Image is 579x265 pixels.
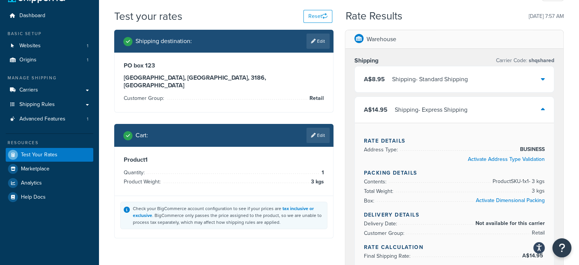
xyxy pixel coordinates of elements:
[6,140,93,146] div: Resources
[346,10,402,22] h2: Rate Results
[6,31,93,37] div: Basic Setup
[552,238,571,257] button: Open Resource Center
[87,57,88,63] span: 1
[530,228,545,238] span: Retail
[476,196,545,204] a: Activate Dimensional Packing
[21,152,57,158] span: Test Your Rates
[364,229,406,237] span: Customer Group:
[6,112,93,126] a: Advanced Features1
[527,56,554,64] span: shqshared
[124,62,324,69] h3: PO box 123
[19,43,41,49] span: Websites
[306,128,330,143] a: Edit
[6,112,93,126] li: Advanced Features
[87,116,88,122] span: 1
[19,87,38,93] span: Carriers
[364,187,395,195] span: Total Weight:
[133,205,324,226] div: Check your BigCommerce account configuration to see if your prices are . BigCommerce only passes ...
[19,13,45,19] span: Dashboard
[530,186,545,196] span: 3 kgs
[354,57,378,64] h3: Shipping
[124,169,147,177] span: Quantity:
[320,168,324,177] span: 1
[6,75,93,81] div: Manage Shipping
[364,220,399,228] span: Delivery Date:
[6,176,93,190] a: Analytics
[474,219,545,228] span: Not available for this carrier
[364,178,388,186] span: Contents:
[6,83,93,97] a: Carriers
[114,9,182,24] h1: Test your rates
[468,155,545,163] a: Activate Address Type Validation
[124,178,163,186] span: Product Weight:
[367,34,396,45] p: Warehouse
[308,94,324,103] span: Retail
[364,197,376,205] span: Box:
[136,132,148,139] h2: Cart :
[6,98,93,112] a: Shipping Rules
[6,162,93,176] a: Marketplace
[392,74,468,85] div: Shipping - Standard Shipping
[303,10,332,23] button: Reset
[496,55,554,66] p: Carrier Code:
[6,39,93,53] a: Websites1
[364,137,545,145] h4: Rate Details
[364,169,545,177] h4: Packing Details
[364,243,545,251] h4: Rate Calculation
[395,104,467,115] div: Shipping - Express Shipping
[6,53,93,67] a: Origins1
[6,148,93,162] a: Test Your Rates
[518,145,545,154] span: BUSINESS
[364,75,385,84] span: A$8.95
[124,94,166,102] span: Customer Group:
[364,105,388,114] span: A$14.95
[364,252,412,260] span: Final Shipping Rate:
[124,74,324,89] h3: [GEOGRAPHIC_DATA], [GEOGRAPHIC_DATA], 3186 , [GEOGRAPHIC_DATA]
[6,53,93,67] li: Origins
[19,116,65,122] span: Advanced Features
[364,211,545,219] h4: Delivery Details
[19,57,37,63] span: Origins
[306,34,330,49] a: Edit
[19,101,55,108] span: Shipping Rules
[87,43,88,49] span: 1
[491,177,545,186] span: Product SKU-1 x 1 - 3 kgs
[6,190,93,204] a: Help Docs
[529,11,564,22] p: [DATE] 7:57 AM
[136,38,192,45] h2: Shipping destination :
[21,166,49,172] span: Marketplace
[21,194,46,201] span: Help Docs
[6,39,93,53] li: Websites
[133,205,314,219] a: tax inclusive or exclusive
[309,177,324,186] span: 3 kgs
[6,9,93,23] a: Dashboard
[124,156,324,164] h3: Product 1
[364,146,400,154] span: Address Type:
[522,252,545,260] span: A$14.95
[21,180,42,186] span: Analytics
